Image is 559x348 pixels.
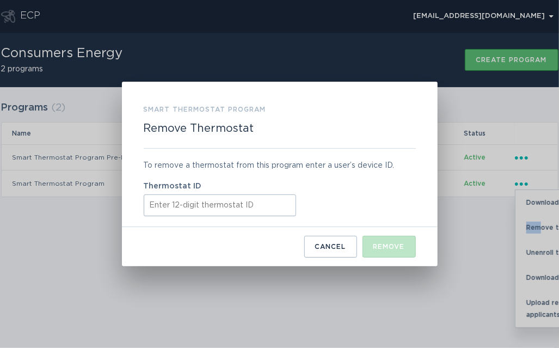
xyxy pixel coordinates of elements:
[373,243,405,250] div: Remove
[144,182,416,190] label: Thermostat ID
[315,243,346,250] div: Cancel
[144,122,254,135] h2: Remove Thermostat
[363,236,416,258] button: Remove
[304,236,357,258] button: Cancel
[122,82,438,266] div: Remove Thermostat
[144,194,296,216] input: Thermostat ID
[144,103,266,115] h3: Smart Thermostat Program
[144,160,416,172] div: To remove a thermostat from this program enter a user’s device ID.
